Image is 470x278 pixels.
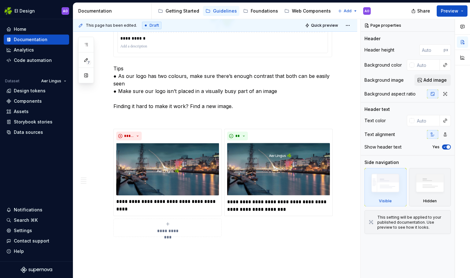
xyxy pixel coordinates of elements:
[4,226,69,236] a: Settings
[227,143,330,196] img: 1eeb9c15-e0aa-43f1-970c-40c018369e6d.jpeg
[86,23,137,28] span: This page has been edited.
[444,47,448,52] p: px
[432,144,440,150] label: Yes
[21,267,52,273] svg: Supernova Logo
[364,91,416,97] div: Background aspect ratio
[4,7,12,15] img: 56b5df98-d96d-4d7e-807c-0afdf3bdaefa.png
[364,117,386,124] div: Text color
[4,106,69,117] a: Assets
[14,238,49,244] div: Contact support
[14,98,42,104] div: Components
[419,44,444,56] input: Auto
[116,143,219,195] img: 48598dd6-da3f-41c6-a8e1-b633e8b66348.jpeg
[156,6,202,16] a: Getting Started
[364,35,380,42] div: Header
[4,35,69,45] a: Documentation
[335,6,385,16] a: App Components
[14,207,42,213] div: Notifications
[424,77,447,83] span: Add image
[4,96,69,106] a: Components
[336,7,359,15] button: Add
[4,86,69,96] a: Design tokens
[4,55,69,65] a: Code automation
[241,6,281,16] a: Foundations
[150,23,159,28] span: Draft
[5,79,19,84] div: Dataset
[251,8,278,14] div: Foundations
[14,36,47,43] div: Documentation
[4,246,69,256] button: Help
[364,144,402,150] div: Show header text
[408,5,434,17] button: Share
[14,88,46,94] div: Design tokens
[1,4,72,18] button: EI DesignAO
[437,5,467,17] button: Preview
[4,24,69,34] a: Home
[364,159,399,166] div: Side navigation
[156,5,335,17] div: Page tree
[377,215,447,230] div: This setting will be applied to your published documentation. Use preview to see how it looks.
[364,47,394,53] div: Header height
[364,131,395,138] div: Text alignment
[4,236,69,246] button: Contact support
[303,21,341,30] button: Quick preview
[14,26,26,32] div: Home
[14,129,43,135] div: Data sources
[414,59,440,71] input: Auto
[364,106,390,112] div: Header text
[364,77,404,83] div: Background image
[4,127,69,137] a: Data sources
[14,8,35,14] div: EI Design
[213,8,237,14] div: Guidelines
[364,62,402,68] div: Background color
[364,8,369,14] div: AO
[311,23,338,28] span: Quick preview
[14,47,34,53] div: Analytics
[14,108,29,115] div: Assets
[78,8,149,14] div: Documentation
[166,8,199,14] div: Getting Started
[4,215,69,225] button: Search ⌘K
[4,205,69,215] button: Notifications
[4,45,69,55] a: Analytics
[292,8,331,14] div: Web Components
[441,8,458,14] span: Preview
[38,77,69,85] button: Aer Lingus
[14,217,38,223] div: Search ⌘K
[113,65,332,110] p: Tips ● As our logo has two colours, make sure there’s enough contrast that both can be easily see...
[379,199,392,204] div: Visible
[14,227,32,234] div: Settings
[41,79,61,84] span: Aer Lingus
[282,6,333,16] a: Web Components
[14,248,24,254] div: Help
[364,168,407,206] div: Visible
[417,8,430,14] span: Share
[409,168,451,206] div: Hidden
[344,8,352,14] span: Add
[414,74,451,86] button: Add image
[4,117,69,127] a: Storybook stories
[63,8,68,14] div: AO
[423,199,437,204] div: Hidden
[414,115,440,126] input: Auto
[86,60,91,65] span: 7
[203,6,239,16] a: Guidelines
[14,119,52,125] div: Storybook stories
[14,57,52,63] div: Code automation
